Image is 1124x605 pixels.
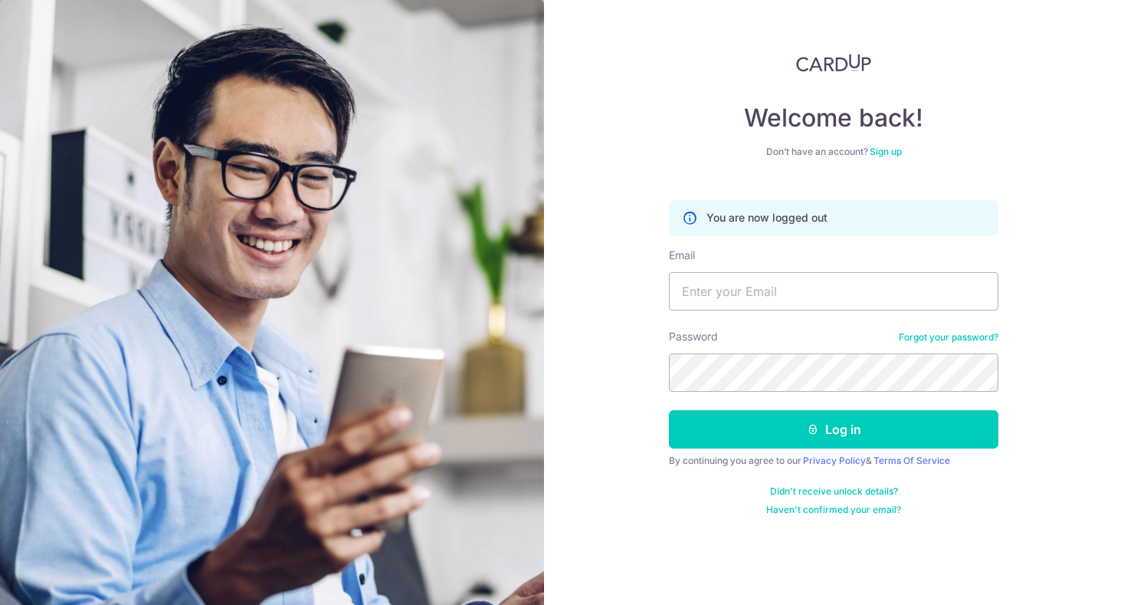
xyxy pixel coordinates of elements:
button: Log in [669,410,998,449]
input: Enter your Email [669,272,998,311]
a: Privacy Policy [803,455,866,466]
p: You are now logged out [706,210,827,225]
div: Don’t have an account? [669,146,998,158]
a: Didn't receive unlock details? [770,485,898,498]
label: Password [669,329,718,344]
a: Sign up [870,146,902,157]
label: Email [669,248,695,263]
img: CardUp Logo [796,54,871,72]
a: Terms Of Service [873,455,950,466]
h4: Welcome back! [669,103,998,133]
a: Forgot your password? [899,331,998,344]
a: Haven't confirmed your email? [766,504,901,516]
div: By continuing you agree to our & [669,455,998,467]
